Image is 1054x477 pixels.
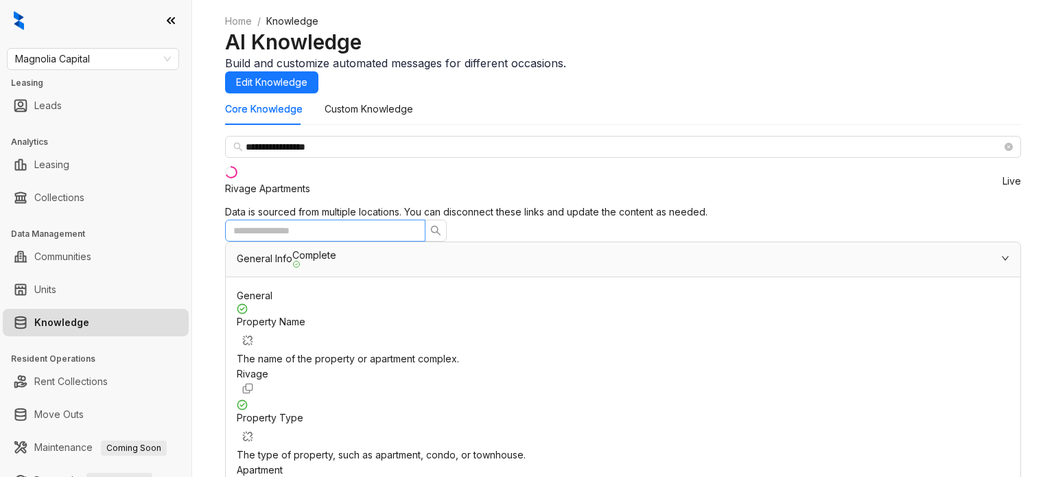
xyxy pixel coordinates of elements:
[237,410,1009,447] div: Property Type
[225,181,310,196] div: Rivage Apartments
[237,253,292,264] span: General Info
[1001,254,1009,262] span: expanded
[34,309,89,336] a: Knowledge
[3,309,189,336] li: Knowledge
[1003,176,1021,186] span: Live
[237,314,1009,351] div: Property Name
[225,71,318,93] button: Edit Knowledge
[34,92,62,119] a: Leads
[34,368,108,395] a: Rent Collections
[236,75,307,90] span: Edit Knowledge
[3,368,189,395] li: Rent Collections
[34,151,69,178] a: Leasing
[11,228,191,240] h3: Data Management
[237,351,1009,367] div: The name of the property or apartment complex.
[225,55,1021,71] div: Build and customize automated messages for different occasions.
[11,136,191,148] h3: Analytics
[3,184,189,211] li: Collections
[3,434,189,461] li: Maintenance
[225,205,1021,220] div: Data is sourced from multiple locations. You can disconnect these links and update the content as...
[3,401,189,428] li: Move Outs
[3,276,189,303] li: Units
[3,92,189,119] li: Leads
[1005,143,1013,151] span: close-circle
[226,242,1020,277] div: General InfoComplete
[237,290,272,301] span: General
[34,243,91,270] a: Communities
[292,251,336,268] span: Complete
[225,29,1021,55] h2: AI Knowledge
[34,276,56,303] a: Units
[14,11,24,30] img: logo
[325,102,413,117] div: Custom Knowledge
[237,447,1009,463] div: The type of property, such as apartment, condo, or townhouse.
[257,14,261,29] li: /
[11,77,191,89] h3: Leasing
[266,15,318,27] span: Knowledge
[3,151,189,178] li: Leasing
[225,102,303,117] div: Core Knowledge
[11,353,191,365] h3: Resident Operations
[34,184,84,211] a: Collections
[3,243,189,270] li: Communities
[222,14,255,29] a: Home
[237,368,268,380] span: Rivage
[430,225,441,236] span: search
[101,441,167,456] span: Coming Soon
[237,464,283,476] span: Apartment
[233,142,243,152] span: search
[15,49,171,69] span: Magnolia Capital
[34,401,84,428] a: Move Outs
